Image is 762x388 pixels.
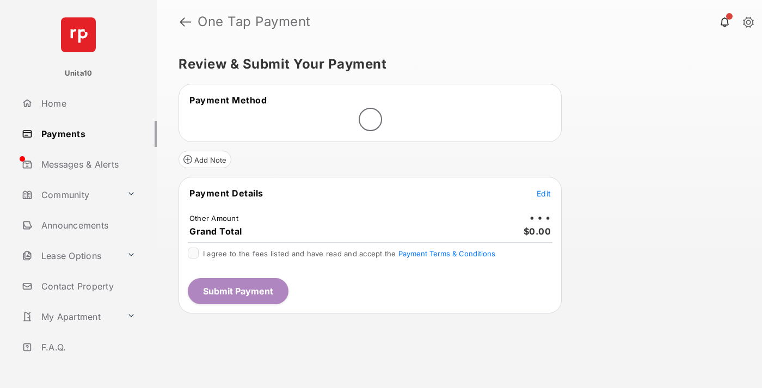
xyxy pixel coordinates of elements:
[524,226,551,237] span: $0.00
[17,334,157,360] a: F.A.Q.
[398,249,495,258] button: I agree to the fees listed and have read and accept the
[17,182,122,208] a: Community
[189,226,242,237] span: Grand Total
[537,188,551,199] button: Edit
[17,121,157,147] a: Payments
[189,213,239,223] td: Other Amount
[537,189,551,198] span: Edit
[198,15,311,28] strong: One Tap Payment
[17,151,157,177] a: Messages & Alerts
[203,249,495,258] span: I agree to the fees listed and have read and accept the
[17,212,157,238] a: Announcements
[189,95,267,106] span: Payment Method
[17,90,157,116] a: Home
[65,68,93,79] p: Unita10
[17,273,157,299] a: Contact Property
[188,278,288,304] button: Submit Payment
[61,17,96,52] img: svg+xml;base64,PHN2ZyB4bWxucz0iaHR0cDovL3d3dy53My5vcmcvMjAwMC9zdmciIHdpZHRoPSI2NCIgaGVpZ2h0PSI2NC...
[179,58,732,71] h5: Review & Submit Your Payment
[189,188,263,199] span: Payment Details
[179,151,231,168] button: Add Note
[17,243,122,269] a: Lease Options
[17,304,122,330] a: My Apartment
